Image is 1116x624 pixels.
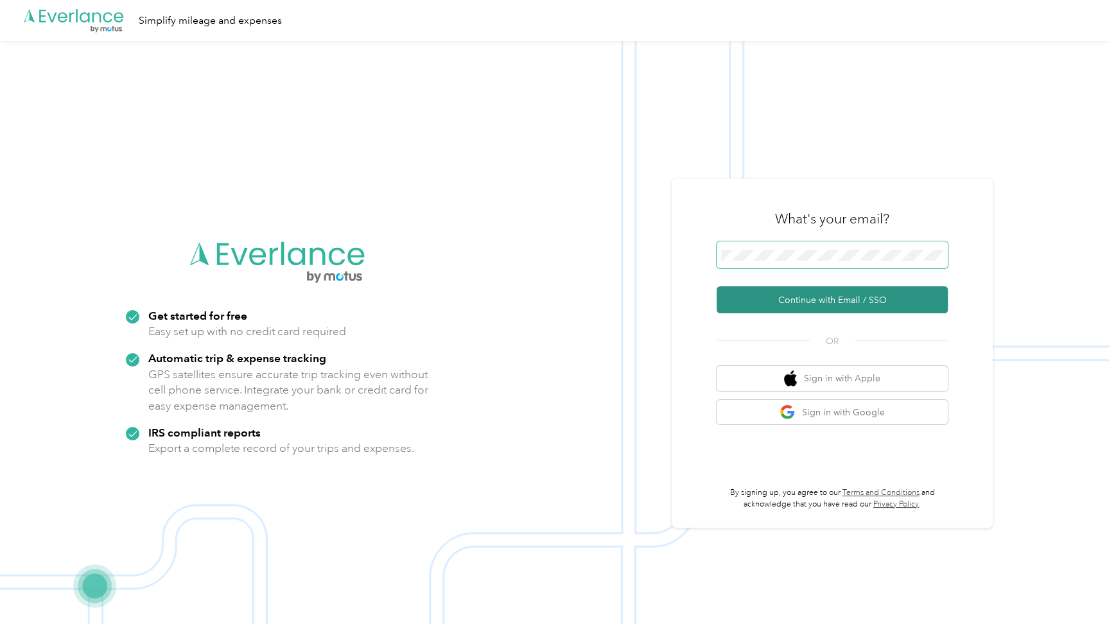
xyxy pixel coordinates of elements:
[148,426,261,439] strong: IRS compliant reports
[717,286,948,313] button: Continue with Email / SSO
[148,367,429,414] p: GPS satellites ensure accurate trip tracking even without cell phone service. Integrate your bank...
[717,366,948,391] button: apple logoSign in with Apple
[780,404,796,420] img: google logo
[810,334,855,348] span: OR
[775,210,889,228] h3: What's your email?
[873,499,919,509] a: Privacy Policy
[139,13,282,29] div: Simplify mileage and expenses
[717,487,948,510] p: By signing up, you agree to our and acknowledge that you have read our .
[148,309,247,322] strong: Get started for free
[148,440,414,456] p: Export a complete record of your trips and expenses.
[717,400,948,425] button: google logoSign in with Google
[842,488,920,498] a: Terms and Conditions
[784,370,797,386] img: apple logo
[148,351,326,365] strong: Automatic trip & expense tracking
[148,324,346,340] p: Easy set up with no credit card required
